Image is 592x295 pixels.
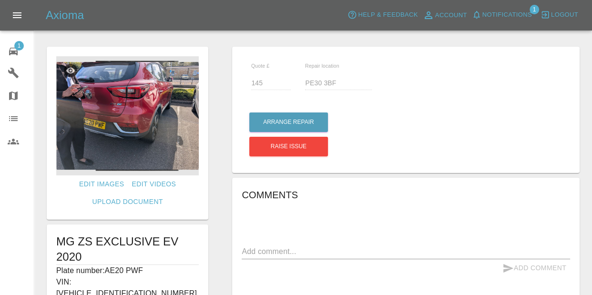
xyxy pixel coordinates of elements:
[56,56,199,175] img: de4f0bed-8364-499f-bea1-eb0bead3dd83
[551,10,578,20] span: Logout
[75,175,128,193] a: Edit Images
[249,112,328,132] button: Arrange Repair
[305,63,339,69] span: Repair location
[358,10,418,20] span: Help & Feedback
[470,8,534,22] button: Notifications
[249,137,328,156] button: Raise issue
[56,265,199,276] p: Plate number: AE20 PWF
[6,4,29,27] button: Open drawer
[128,175,180,193] a: Edit Videos
[88,193,166,211] a: Upload Document
[482,10,532,20] span: Notifications
[56,234,199,264] h1: MG ZS EXCLUSIVE EV 2020
[46,8,84,23] h5: Axioma
[435,10,467,21] span: Account
[420,8,470,23] a: Account
[251,63,269,69] span: Quote £
[538,8,581,22] button: Logout
[530,5,539,14] span: 1
[345,8,420,22] button: Help & Feedback
[14,41,24,51] span: 1
[242,187,570,203] h6: Comments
